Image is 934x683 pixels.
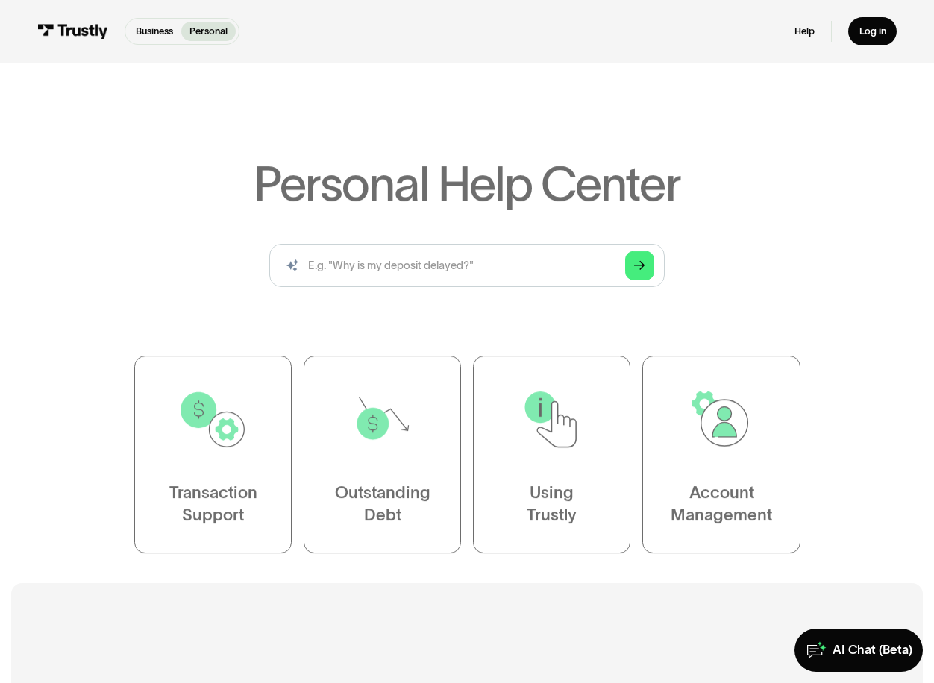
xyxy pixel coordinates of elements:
a: Help [794,25,815,38]
p: Business [136,24,173,38]
div: Using Trustly [527,482,577,526]
a: TransactionSupport [134,356,292,553]
div: Outstanding Debt [334,482,430,526]
input: search [269,244,665,288]
form: Search [269,244,665,288]
h1: Personal Help Center [254,161,680,209]
img: Trustly Logo [37,24,108,39]
a: OutstandingDebt [304,356,461,553]
div: Transaction Support [169,482,257,526]
div: Log in [859,25,886,38]
div: AI Chat (Beta) [833,642,912,658]
a: AccountManagement [642,356,800,553]
div: Account Management [671,482,772,526]
a: Business [128,22,181,42]
a: Personal [181,22,236,42]
a: UsingTrustly [473,356,630,553]
p: Personal [189,24,228,38]
a: Log in [848,17,897,46]
a: AI Chat (Beta) [794,629,924,673]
